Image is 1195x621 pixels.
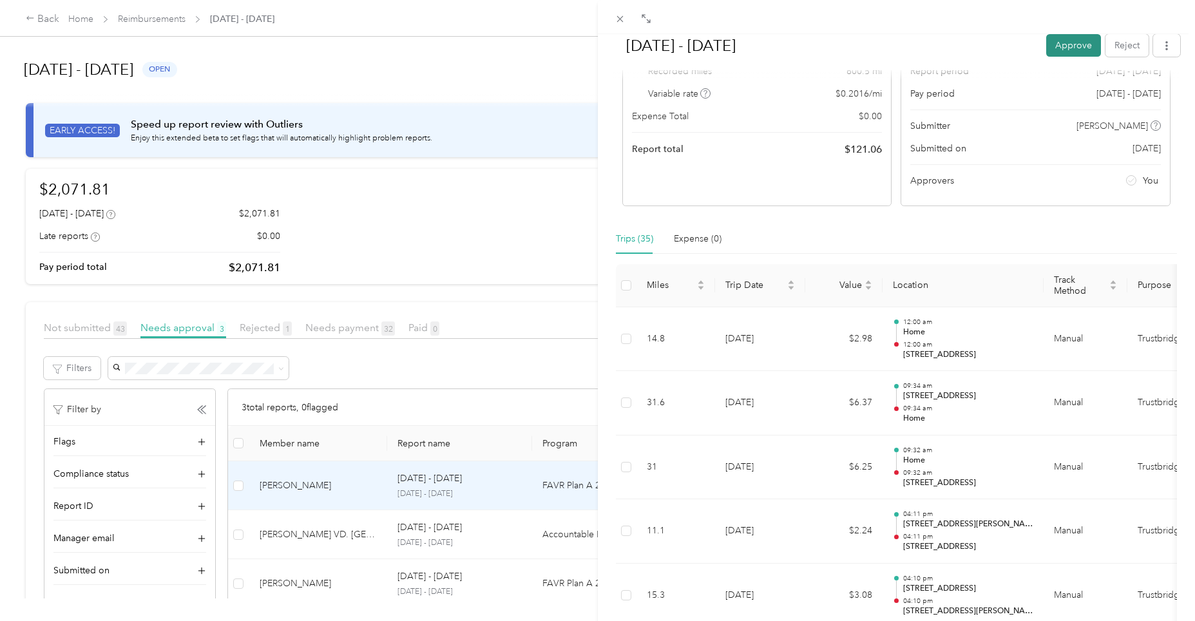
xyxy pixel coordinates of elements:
[1133,142,1161,155] span: [DATE]
[636,264,715,307] th: Miles
[725,280,785,291] span: Trip Date
[883,264,1044,307] th: Location
[845,142,882,157] span: $ 121.06
[697,278,705,286] span: caret-up
[859,110,882,123] span: $ 0.00
[1044,371,1127,435] td: Manual
[903,597,1033,606] p: 04:10 pm
[805,499,883,564] td: $2.24
[903,390,1033,402] p: [STREET_ADDRESS]
[903,477,1033,489] p: [STREET_ADDRESS]
[1044,307,1127,372] td: Manual
[1054,274,1107,296] span: Track Method
[632,110,689,123] span: Expense Total
[715,307,805,372] td: [DATE]
[910,142,966,155] span: Submitted on
[1143,174,1158,187] span: You
[805,307,883,372] td: $2.98
[903,413,1033,425] p: Home
[1096,87,1161,100] span: [DATE] - [DATE]
[903,349,1033,361] p: [STREET_ADDRESS]
[1044,499,1127,564] td: Manual
[903,606,1033,617] p: [STREET_ADDRESS][PERSON_NAME]
[805,435,883,500] td: $6.25
[787,284,795,292] span: caret-down
[715,371,805,435] td: [DATE]
[816,280,862,291] span: Value
[903,468,1033,477] p: 09:32 am
[697,284,705,292] span: caret-down
[903,327,1033,338] p: Home
[865,284,872,292] span: caret-down
[903,446,1033,455] p: 09:32 am
[910,87,955,100] span: Pay period
[1044,264,1127,307] th: Track Method
[865,278,872,286] span: caret-up
[715,499,805,564] td: [DATE]
[805,264,883,307] th: Value
[903,532,1033,541] p: 04:11 pm
[632,142,684,156] span: Report total
[648,87,711,100] span: Variable rate
[715,264,805,307] th: Trip Date
[613,30,1038,61] h1: Sep 1 - 30, 2025
[715,435,805,500] td: [DATE]
[903,318,1033,327] p: 12:00 am
[616,232,653,246] div: Trips (35)
[910,119,950,133] span: Submitter
[903,510,1033,519] p: 04:11 pm
[903,381,1033,390] p: 09:34 am
[636,371,715,435] td: 31.6
[903,340,1033,349] p: 12:00 am
[1076,119,1148,133] span: [PERSON_NAME]
[1046,34,1101,57] button: Approve
[1109,284,1117,292] span: caret-down
[903,519,1033,530] p: [STREET_ADDRESS][PERSON_NAME]
[1044,435,1127,500] td: Manual
[836,87,882,100] span: $ 0.2016 / mi
[636,435,715,500] td: 31
[787,278,795,286] span: caret-up
[1109,278,1117,286] span: caret-up
[636,307,715,372] td: 14.8
[903,404,1033,413] p: 09:34 am
[903,583,1033,595] p: [STREET_ADDRESS]
[647,280,694,291] span: Miles
[805,371,883,435] td: $6.37
[903,541,1033,553] p: [STREET_ADDRESS]
[1105,34,1149,57] button: Reject
[1123,549,1195,621] iframe: Everlance-gr Chat Button Frame
[674,232,722,246] div: Expense (0)
[903,455,1033,466] p: Home
[636,499,715,564] td: 11.1
[903,574,1033,583] p: 04:10 pm
[910,174,954,187] span: Approvers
